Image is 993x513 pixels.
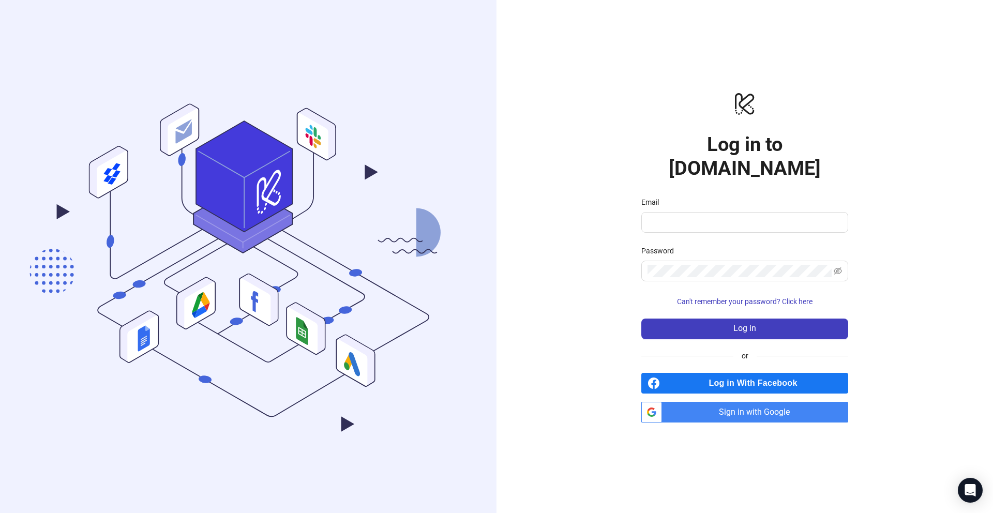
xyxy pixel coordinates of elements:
h1: Log in to [DOMAIN_NAME] [641,132,848,180]
span: Sign in with Google [666,402,848,423]
button: Log in [641,319,848,339]
span: or [733,350,757,361]
a: Sign in with Google [641,402,848,423]
label: Password [641,245,681,256]
input: Password [648,265,832,277]
span: Can't remember your password? Click here [677,297,813,306]
input: Email [648,216,840,229]
span: Log in [733,324,756,333]
span: Log in With Facebook [664,373,848,394]
a: Can't remember your password? Click here [641,297,848,306]
div: Open Intercom Messenger [958,478,983,503]
button: Can't remember your password? Click here [641,294,848,310]
label: Email [641,197,666,208]
span: eye-invisible [834,267,842,275]
a: Log in With Facebook [641,373,848,394]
